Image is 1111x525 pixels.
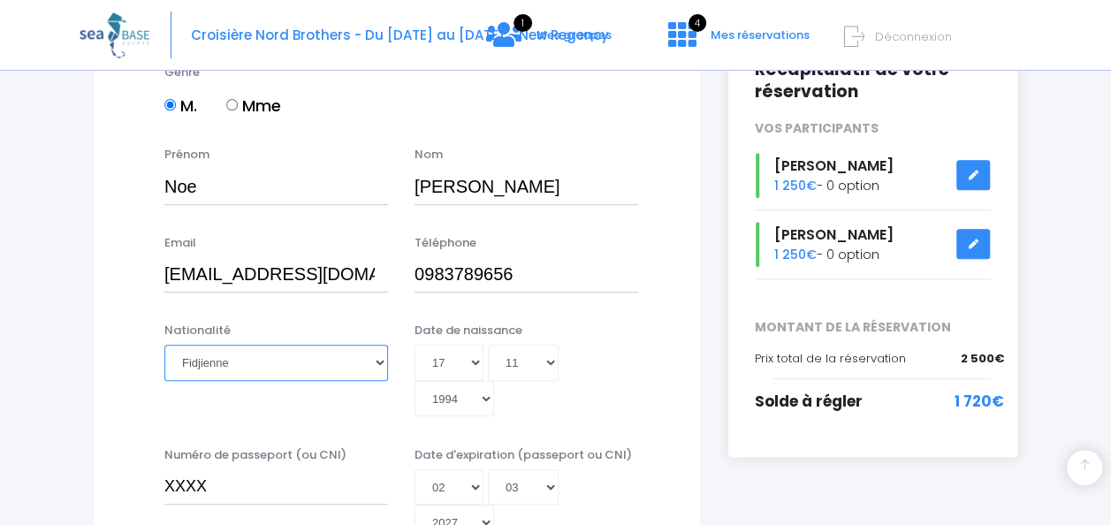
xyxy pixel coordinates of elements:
div: - 0 option [742,153,1004,198]
span: MONTANT DE LA RÉSERVATION [742,318,1004,337]
span: Croisière Nord Brothers - Du [DATE] au [DATE] - New Regency [191,26,609,44]
input: M. [164,99,176,110]
label: Genre [164,64,200,81]
span: Prix total de la réservation [755,350,906,367]
span: 1 720€ [955,391,1004,414]
h2: Récapitulatif de votre réservation [755,58,991,103]
label: Téléphone [415,234,476,252]
span: Mes groupes [536,27,612,43]
label: M. [164,94,197,118]
span: Solde à régler [755,391,863,412]
label: Numéro de passeport (ou CNI) [164,446,346,464]
span: 1 [514,14,532,32]
a: 1 Mes groupes [472,33,626,49]
span: 2 500€ [961,350,1004,368]
input: Mme [226,99,238,110]
label: Email [164,234,196,252]
div: VOS PARTICIPANTS [742,119,1004,138]
label: Mme [226,94,281,118]
label: Date d'expiration (passeport ou CNI) [415,446,632,464]
span: [PERSON_NAME] [774,224,894,245]
span: [PERSON_NAME] [774,156,894,176]
label: Nom [415,146,443,164]
a: 4 Mes réservations [654,33,820,49]
span: 4 [689,14,706,32]
span: Mes réservations [711,27,810,43]
label: Prénom [164,146,209,164]
label: Date de naissance [415,322,522,339]
span: 1 250€ [774,177,817,194]
div: - 0 option [742,222,1004,267]
span: Déconnexion [875,28,952,45]
label: Nationalité [164,322,231,339]
span: 1 250€ [774,246,817,263]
